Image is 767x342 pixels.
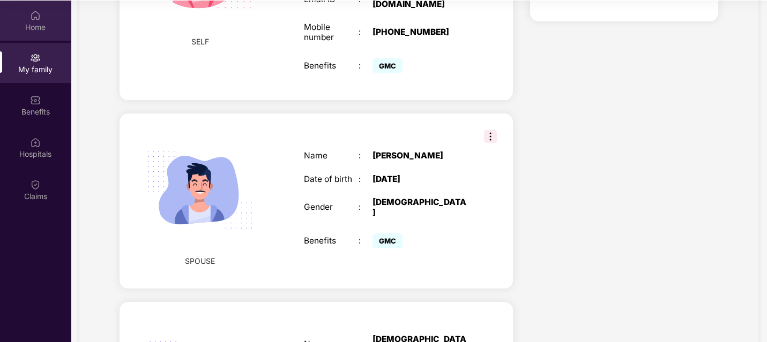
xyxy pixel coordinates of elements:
[30,137,41,148] img: svg+xml;base64,PHN2ZyBpZD0iSG9zcGl0YWxzIiB4bWxucz0iaHR0cDovL3d3dy53My5vcmcvMjAwMC9zdmciIHdpZHRoPS...
[135,124,266,255] img: svg+xml;base64,PHN2ZyB4bWxucz0iaHR0cDovL3d3dy53My5vcmcvMjAwMC9zdmciIHdpZHRoPSIyMjQiIGhlaWdodD0iMT...
[304,22,359,42] div: Mobile number
[359,61,373,71] div: :
[484,130,497,143] img: svg+xml;base64,PHN2ZyB3aWR0aD0iMzIiIGhlaWdodD0iMzIiIHZpZXdCb3g9IjAgMCAzMiAzMiIgZmlsbD0ibm9uZSIgeG...
[373,174,468,184] div: [DATE]
[30,52,41,63] img: svg+xml;base64,PHN2ZyB3aWR0aD0iMjAiIGhlaWdodD0iMjAiIHZpZXdCb3g9IjAgMCAyMCAyMCIgZmlsbD0ibm9uZSIgeG...
[304,61,359,71] div: Benefits
[30,10,41,21] img: svg+xml;base64,PHN2ZyBpZD0iSG9tZSIgeG1sbnM9Imh0dHA6Ly93d3cudzMub3JnLzIwMDAvc3ZnIiB3aWR0aD0iMjAiIG...
[373,233,403,248] span: GMC
[359,151,373,161] div: :
[304,151,359,161] div: Name
[373,58,403,73] span: GMC
[304,174,359,184] div: Date of birth
[304,236,359,246] div: Benefits
[304,202,359,212] div: Gender
[185,255,215,267] span: SPOUSE
[30,95,41,105] img: svg+xml;base64,PHN2ZyBpZD0iQmVuZWZpdHMiIHhtbG5zPSJodHRwOi8vd3d3LnczLm9yZy8yMDAwL3N2ZyIgd2lkdGg9Ij...
[373,151,468,161] div: [PERSON_NAME]
[373,27,468,37] div: [PHONE_NUMBER]
[359,27,373,37] div: :
[191,36,208,48] span: SELF
[359,174,373,184] div: :
[359,236,373,246] div: :
[359,202,373,212] div: :
[30,179,41,190] img: svg+xml;base64,PHN2ZyBpZD0iQ2xhaW0iIHhtbG5zPSJodHRwOi8vd3d3LnczLm9yZy8yMDAwL3N2ZyIgd2lkdGg9IjIwIi...
[373,197,468,217] div: [DEMOGRAPHIC_DATA]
